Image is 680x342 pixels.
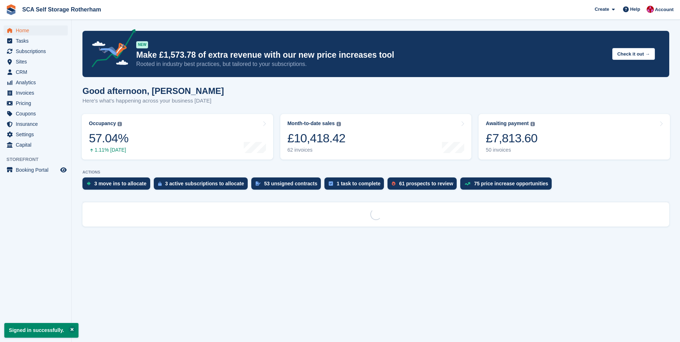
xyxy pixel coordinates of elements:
a: menu [4,36,68,46]
div: Month-to-date sales [287,120,335,127]
div: 3 active subscriptions to allocate [165,181,244,186]
img: task-75834270c22a3079a89374b754ae025e5fb1db73e45f91037f5363f120a921f8.svg [329,181,333,186]
a: menu [4,77,68,87]
img: active_subscription_to_allocate_icon-d502201f5373d7db506a760aba3b589e785aa758c864c3986d89f69b8ff3... [158,181,162,186]
div: 57.04% [89,131,128,146]
button: Check it out → [612,48,655,60]
a: Preview store [59,166,68,174]
h1: Good afternoon, [PERSON_NAME] [82,86,224,96]
span: CRM [16,67,59,77]
img: price-adjustments-announcement-icon-8257ccfd72463d97f412b2fc003d46551f7dbcb40ab6d574587a9cd5c0d94... [86,29,136,70]
div: 75 price increase opportunities [474,181,548,186]
div: 1.11% [DATE] [89,147,128,153]
a: menu [4,98,68,108]
a: menu [4,25,68,35]
div: £7,813.60 [486,131,537,146]
img: prospect-51fa495bee0391a8d652442698ab0144808aea92771e9ea1ae160a38d050c398.svg [392,181,395,186]
span: Analytics [16,77,59,87]
span: Capital [16,140,59,150]
span: Invoices [16,88,59,98]
span: Pricing [16,98,59,108]
span: Subscriptions [16,46,59,56]
div: 50 invoices [486,147,537,153]
a: menu [4,57,68,67]
span: Settings [16,129,59,139]
div: 62 invoices [287,147,346,153]
a: menu [4,88,68,98]
img: price_increase_opportunities-93ffe204e8149a01c8c9dc8f82e8f89637d9d84a8eef4429ea346261dce0b2c0.svg [465,182,470,185]
span: Sites [16,57,59,67]
div: 3 move ins to allocate [94,181,147,186]
a: Month-to-date sales £10,418.42 62 invoices [280,114,472,160]
a: 1 task to complete [324,177,387,193]
p: Make £1,573.78 of extra revenue with our new price increases tool [136,50,607,60]
span: Tasks [16,36,59,46]
a: 75 price increase opportunities [460,177,555,193]
img: icon-info-grey-7440780725fd019a000dd9b08b2336e03edf1995a4989e88bcd33f0948082b44.svg [531,122,535,126]
div: NEW [136,41,148,48]
span: Storefront [6,156,71,163]
a: Occupancy 57.04% 1.11% [DATE] [82,114,273,160]
span: Coupons [16,109,59,119]
a: SCA Self Storage Rotherham [19,4,104,15]
div: Awaiting payment [486,120,529,127]
a: menu [4,140,68,150]
span: Insurance [16,119,59,129]
img: move_ins_to_allocate_icon-fdf77a2bb77ea45bf5b3d319d69a93e2d87916cf1d5bf7949dd705db3b84f3ca.svg [87,181,91,186]
p: ACTIONS [82,170,669,175]
a: menu [4,119,68,129]
a: menu [4,165,68,175]
img: contract_signature_icon-13c848040528278c33f63329250d36e43548de30e8caae1d1a13099fd9432cc5.svg [256,181,261,186]
span: Help [630,6,640,13]
img: Thomas Webb [647,6,654,13]
a: 53 unsigned contracts [251,177,325,193]
div: 53 unsigned contracts [264,181,318,186]
a: 3 move ins to allocate [82,177,154,193]
span: Booking Portal [16,165,59,175]
a: menu [4,46,68,56]
div: 1 task to complete [337,181,380,186]
a: Awaiting payment £7,813.60 50 invoices [479,114,670,160]
span: Create [595,6,609,13]
a: menu [4,109,68,119]
div: Occupancy [89,120,116,127]
p: Signed in successfully. [4,323,79,338]
div: 61 prospects to review [399,181,453,186]
span: Account [655,6,674,13]
p: Here's what's happening across your business [DATE] [82,97,224,105]
a: 3 active subscriptions to allocate [154,177,251,193]
a: 61 prospects to review [387,177,460,193]
span: Home [16,25,59,35]
p: Rooted in industry best practices, but tailored to your subscriptions. [136,60,607,68]
div: £10,418.42 [287,131,346,146]
a: menu [4,67,68,77]
img: icon-info-grey-7440780725fd019a000dd9b08b2336e03edf1995a4989e88bcd33f0948082b44.svg [337,122,341,126]
img: stora-icon-8386f47178a22dfd0bd8f6a31ec36ba5ce8667c1dd55bd0f319d3a0aa187defe.svg [6,4,16,15]
img: icon-info-grey-7440780725fd019a000dd9b08b2336e03edf1995a4989e88bcd33f0948082b44.svg [118,122,122,126]
a: menu [4,129,68,139]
